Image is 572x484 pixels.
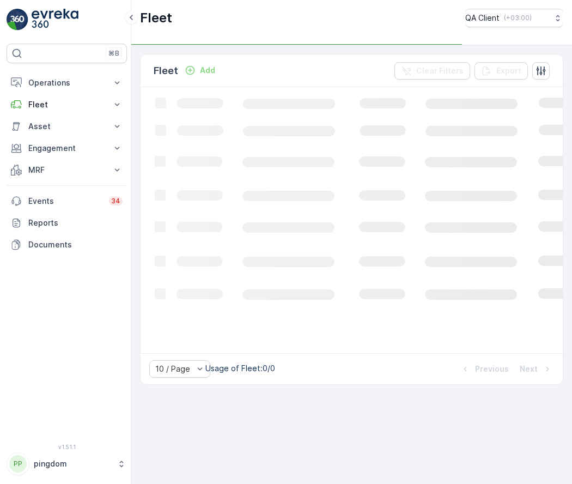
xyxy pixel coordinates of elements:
[32,9,78,31] img: logo_light-DOdMpM7g.png
[474,62,528,80] button: Export
[7,452,127,475] button: PPpingdom
[504,14,532,22] p: ( +03:00 )
[28,99,105,110] p: Fleet
[108,49,119,58] p: ⌘B
[28,196,102,207] p: Events
[28,165,105,176] p: MRF
[475,364,509,374] p: Previous
[34,458,112,469] p: pingdom
[7,212,127,234] a: Reports
[111,197,120,205] p: 34
[180,64,220,77] button: Add
[28,239,123,250] p: Documents
[7,116,127,137] button: Asset
[7,159,127,181] button: MRF
[7,94,127,116] button: Fleet
[140,9,172,27] p: Fleet
[465,9,563,27] button: QA Client(+03:00)
[519,362,554,376] button: Next
[7,72,127,94] button: Operations
[28,77,105,88] p: Operations
[416,65,464,76] p: Clear Filters
[459,362,510,376] button: Previous
[520,364,538,374] p: Next
[465,13,500,23] p: QA Client
[28,217,123,228] p: Reports
[7,234,127,256] a: Documents
[7,190,127,212] a: Events34
[394,62,470,80] button: Clear Filters
[496,65,521,76] p: Export
[7,9,28,31] img: logo
[154,63,178,78] p: Fleet
[9,455,27,473] div: PP
[28,121,105,132] p: Asset
[7,137,127,159] button: Engagement
[205,363,275,374] p: Usage of Fleet : 0/0
[7,444,127,450] span: v 1.51.1
[28,143,105,154] p: Engagement
[200,65,215,76] p: Add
